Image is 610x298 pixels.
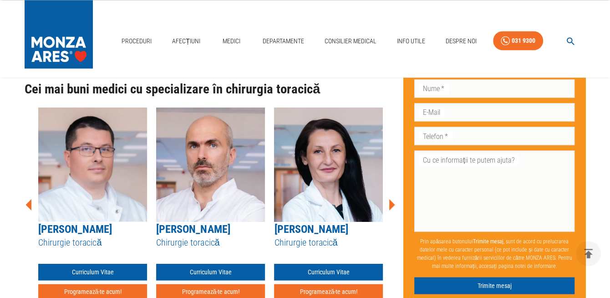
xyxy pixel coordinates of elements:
[274,236,383,248] h5: Chirurgie toracică
[473,238,503,244] b: Trimite mesaj
[217,32,246,51] a: Medici
[156,222,230,235] a: [PERSON_NAME]
[156,263,265,280] a: Curriculum Vitae
[38,222,112,235] a: [PERSON_NAME]
[414,233,574,273] p: Prin apăsarea butonului , sunt de acord cu prelucrarea datelor mele cu caracter personal (ce pot ...
[512,35,535,46] div: 031 9300
[274,263,383,280] a: Curriculum Vitae
[259,32,308,51] a: Departamente
[321,32,380,51] a: Consilier Medical
[25,82,396,97] h2: Cei mai buni medici cu specializare în chirurgia toracică
[156,236,265,248] h5: Chirurgie toracică
[38,236,147,248] h5: Chirurgie toracică
[168,32,204,51] a: Afecțiuni
[118,32,155,51] a: Proceduri
[442,32,480,51] a: Despre Noi
[576,241,601,266] button: delete
[414,277,574,294] button: Trimite mesaj
[274,222,348,235] a: [PERSON_NAME]
[393,32,429,51] a: Info Utile
[38,263,147,280] a: Curriculum Vitae
[493,31,543,51] a: 031 9300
